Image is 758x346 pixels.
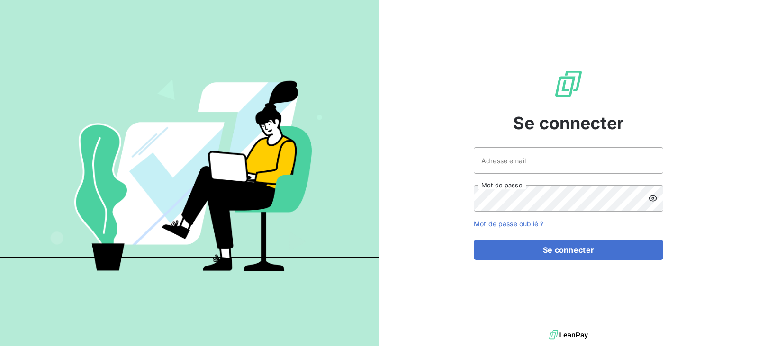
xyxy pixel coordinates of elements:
[549,328,588,342] img: logo
[474,147,663,174] input: placeholder
[474,220,543,228] a: Mot de passe oublié ?
[474,240,663,260] button: Se connecter
[513,110,624,136] span: Se connecter
[553,69,584,99] img: Logo LeanPay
